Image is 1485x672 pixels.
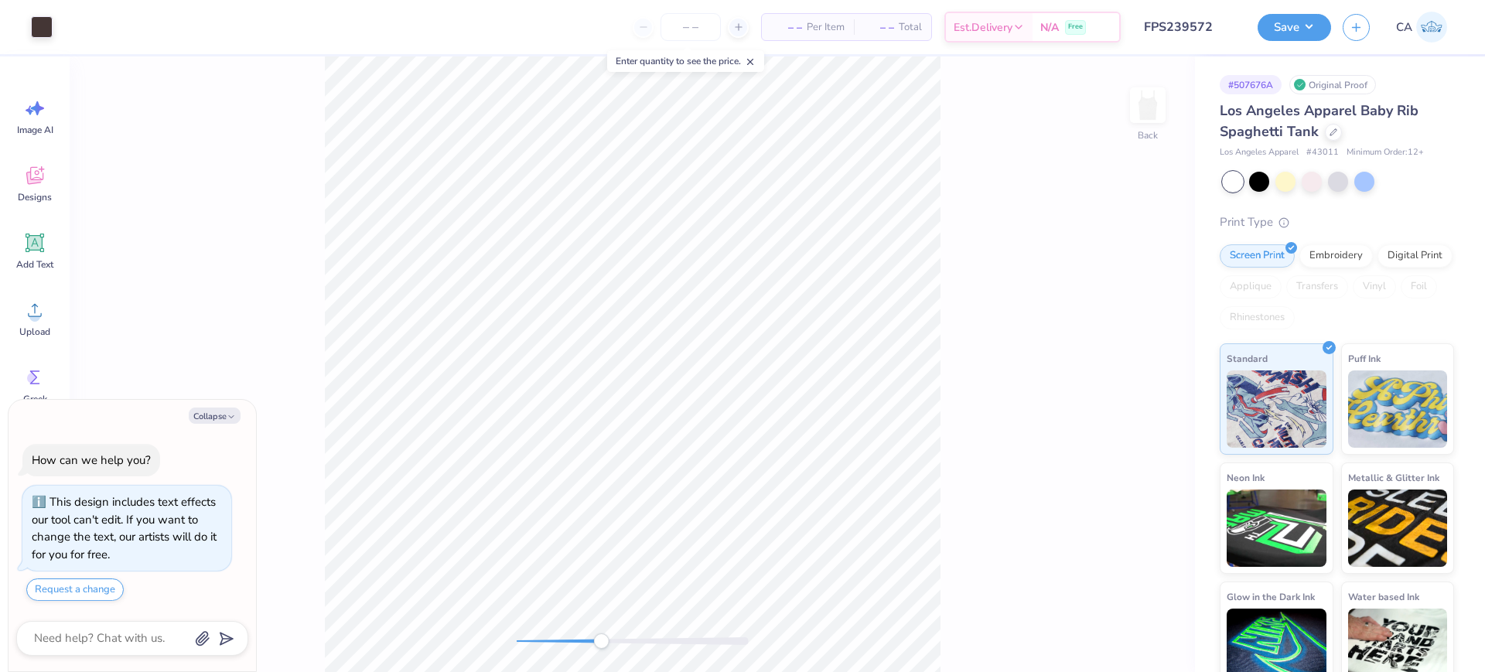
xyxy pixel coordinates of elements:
[1348,370,1448,448] img: Puff Ink
[1377,244,1453,268] div: Digital Print
[26,578,124,601] button: Request a change
[32,494,217,562] div: This design includes text effects our tool can't edit. If you want to change the text, our artist...
[1286,275,1348,298] div: Transfers
[32,452,151,468] div: How can we help you?
[1132,90,1163,121] img: Back
[1220,213,1454,231] div: Print Type
[1348,490,1448,567] img: Metallic & Glitter Ink
[863,19,894,36] span: – –
[18,191,52,203] span: Designs
[771,19,802,36] span: – –
[1299,244,1373,268] div: Embroidery
[1258,14,1331,41] button: Save
[1416,12,1447,43] img: Chollene Anne Aranda
[661,13,721,41] input: – –
[1348,350,1381,367] span: Puff Ink
[1220,75,1282,94] div: # 507676A
[1220,244,1295,268] div: Screen Print
[1348,469,1439,486] span: Metallic & Glitter Ink
[1220,101,1418,141] span: Los Angeles Apparel Baby Rib Spaghetti Tank
[1227,350,1268,367] span: Standard
[1289,75,1376,94] div: Original Proof
[1396,19,1412,36] span: CA
[954,19,1012,36] span: Est. Delivery
[16,258,53,271] span: Add Text
[1220,275,1282,298] div: Applique
[1353,275,1396,298] div: Vinyl
[607,50,764,72] div: Enter quantity to see the price.
[1347,146,1424,159] span: Minimum Order: 12 +
[1040,19,1059,36] span: N/A
[1306,146,1339,159] span: # 43011
[1348,588,1419,605] span: Water based Ink
[1220,146,1299,159] span: Los Angeles Apparel
[593,633,609,649] div: Accessibility label
[1227,588,1315,605] span: Glow in the Dark Ink
[23,393,47,405] span: Greek
[189,408,241,424] button: Collapse
[1227,469,1265,486] span: Neon Ink
[1227,490,1326,567] img: Neon Ink
[1138,128,1158,142] div: Back
[1227,370,1326,448] img: Standard
[1068,22,1083,32] span: Free
[807,19,845,36] span: Per Item
[17,124,53,136] span: Image AI
[1132,12,1246,43] input: Untitled Design
[1220,306,1295,329] div: Rhinestones
[1389,12,1454,43] a: CA
[899,19,922,36] span: Total
[1401,275,1437,298] div: Foil
[19,326,50,338] span: Upload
